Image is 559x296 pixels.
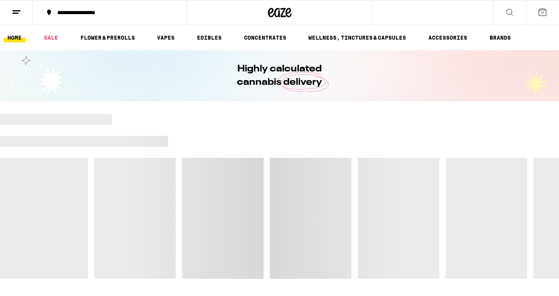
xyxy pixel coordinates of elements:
a: FLOWER & PREROLLS [76,33,139,42]
h1: Highly calculated cannabis delivery [215,62,344,89]
a: ACCESSORIES [424,33,471,42]
a: VAPES [153,33,178,42]
a: BRANDS [486,33,515,42]
a: EDIBLES [193,33,226,42]
a: WELLNESS, TINCTURES & CAPSULES [304,33,410,42]
a: SALE [40,33,62,42]
a: CONCENTRATES [240,33,290,42]
a: HOME [4,33,25,42]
